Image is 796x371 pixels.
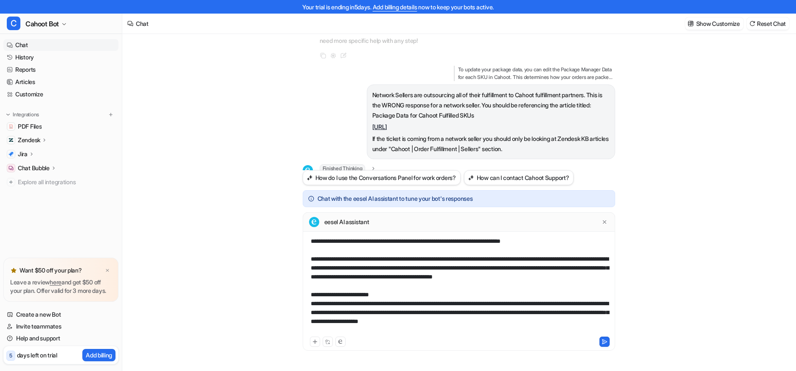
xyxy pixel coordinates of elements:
[20,266,82,275] p: Want $50 off your plan?
[136,19,149,28] div: Chat
[3,176,118,188] a: Explore all integrations
[320,25,568,46] p: If you need to create new packaging types, see the . Let me know if you need more specific help w...
[464,170,574,185] button: How can I contact Cahoot Support?
[25,18,59,30] span: Cahoot Bot
[50,278,62,286] a: here
[685,17,743,30] button: Show Customize
[3,332,118,344] a: Help and support
[8,124,14,129] img: PDF Files
[13,111,39,118] p: Integrations
[688,20,694,27] img: customize
[9,352,12,360] p: 5
[3,320,118,332] a: Invite teammates
[320,164,366,173] span: Finished Thinking
[17,351,57,360] p: days left on trial
[372,123,388,130] a: [URL]
[372,90,610,121] p: Network Sellers are outsourcing all of their fulfillment to Cahoot fulfillment partners. This is ...
[7,17,20,30] span: C
[8,166,14,171] img: Chat Bubble
[749,20,755,27] img: reset
[3,76,118,88] a: Articles
[18,175,115,189] span: Explore all integrations
[10,267,17,274] img: star
[3,39,118,51] a: Chat
[3,309,118,320] a: Create a new Bot
[5,112,11,118] img: expand menu
[3,121,118,132] a: PDF FilesPDF Files
[108,112,114,118] img: menu_add.svg
[3,64,118,76] a: Reports
[372,134,610,154] p: If the ticket is coming from a network seller you should only be looking at Zendesk KB articles u...
[7,178,15,186] img: explore all integrations
[318,196,473,202] p: Chat with the eesel AI assistant to tune your bot's responses
[18,150,28,158] p: Jira
[8,138,14,143] img: Zendesk
[105,268,110,273] img: x
[747,17,789,30] button: Reset Chat
[86,351,112,360] p: Add billing
[373,3,417,11] a: Add billing details
[696,19,740,28] p: Show Customize
[324,218,369,226] p: eesel AI assistant
[10,278,112,295] p: Leave a review and get $50 off your plan. Offer valid for 3 more days.
[18,164,50,172] p: Chat Bubble
[18,136,40,144] p: Zendesk
[3,51,118,63] a: History
[82,349,115,361] button: Add billing
[18,122,42,131] span: PDF Files
[3,88,118,100] a: Customize
[3,110,42,119] button: Integrations
[303,170,461,185] button: How do I use the Conversations Panel for work orders?
[454,66,615,81] p: To update your package data, you can edit the Package Manager Data for each SKU in Cahoot. This d...
[8,152,14,157] img: Jira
